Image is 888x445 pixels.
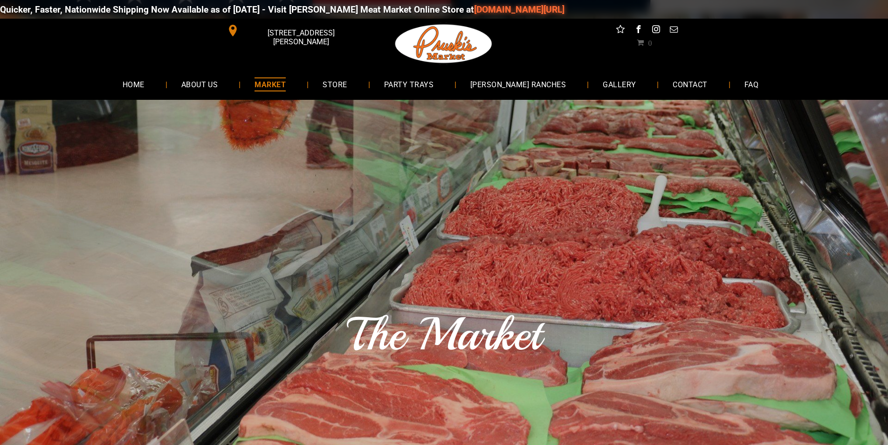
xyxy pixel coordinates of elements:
[241,24,361,51] span: [STREET_ADDRESS][PERSON_NAME]
[220,23,363,38] a: [STREET_ADDRESS][PERSON_NAME]
[648,39,652,46] span: 0
[650,23,662,38] a: instagram
[456,72,580,97] a: [PERSON_NAME] RANCHES
[370,72,447,97] a: PARTY TRAYS
[632,23,644,38] a: facebook
[109,72,158,97] a: HOME
[589,72,650,97] a: GALLERY
[309,72,361,97] a: STORE
[659,72,721,97] a: CONTACT
[347,317,541,375] span: The Market
[614,23,626,38] a: Social network
[167,72,232,97] a: ABOUT US
[730,72,772,97] a: FAQ
[668,23,680,38] a: email
[241,72,300,97] a: MARKET
[393,19,494,69] img: Pruski-s+Market+HQ+Logo2-1920w.png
